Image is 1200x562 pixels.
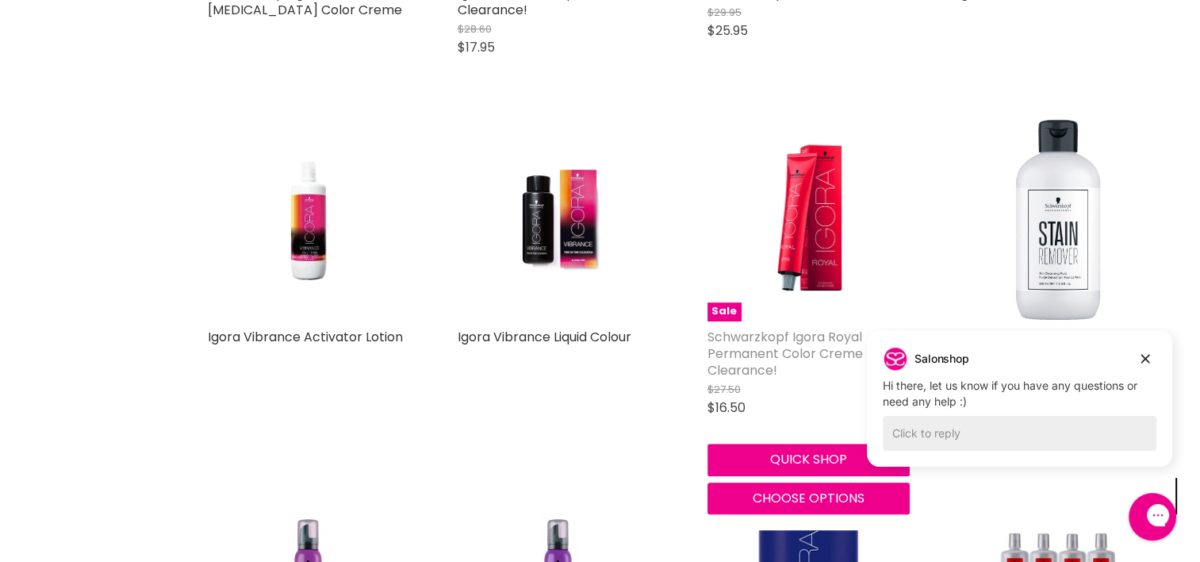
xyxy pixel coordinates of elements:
[208,328,403,346] a: Igora Vibrance Activator Lotion
[208,118,410,321] a: Igora Vibrance Activator Lotion
[855,328,1184,491] iframe: Gorgias live chat campaigns
[458,328,631,346] a: Igora Vibrance Liquid Colour
[458,21,492,37] span: $28.60
[707,444,910,475] button: Quick shop
[241,118,376,321] img: Igora Vibrance Activator Lotion
[707,21,748,40] span: $25.95
[707,398,746,417] span: $16.50
[741,118,875,321] img: Schwarzkopf Igora Royal Permanent Color Creme - Clearance!
[1121,487,1184,546] iframe: Gorgias live chat messenger
[707,382,741,397] span: $27.50
[753,489,865,507] span: Choose options
[707,5,742,20] span: $29.95
[707,302,741,321] span: Sale
[458,118,660,321] a: Igora Vibrance Liquid Colour
[1014,118,1102,321] img: Schwarzkopf Stain Remover
[707,483,910,514] button: Choose options
[707,328,873,379] a: Schwarzkopf Igora Royal Permanent Color Creme - Clearance!
[707,118,910,321] a: Schwarzkopf Igora Royal Permanent Color Creme - Clearance!Sale
[491,118,626,321] img: Igora Vibrance Liquid Colour
[957,118,1160,321] a: Schwarzkopf Stain Remover
[458,38,495,56] span: $17.95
